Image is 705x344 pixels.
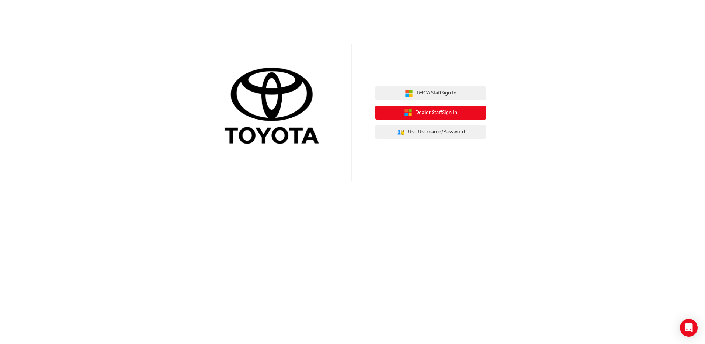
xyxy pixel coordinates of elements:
[416,89,456,97] span: TMCA Staff Sign In
[375,125,486,139] button: Use Username/Password
[408,128,465,136] span: Use Username/Password
[415,109,457,117] span: Dealer Staff Sign In
[219,66,330,148] img: Trak
[375,106,486,120] button: Dealer StaffSign In
[680,319,698,337] div: Open Intercom Messenger
[375,86,486,100] button: TMCA StaffSign In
